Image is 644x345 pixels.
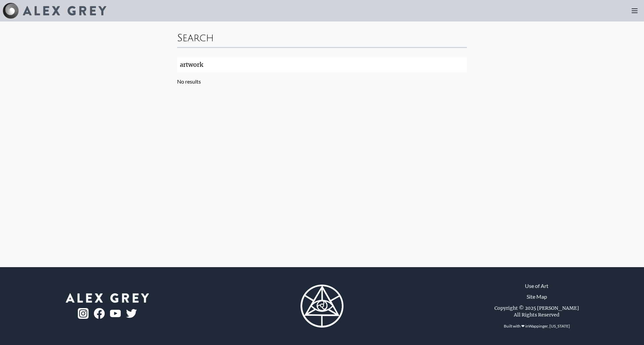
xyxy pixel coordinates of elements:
[529,324,570,329] a: Wappinger, [US_STATE]
[501,321,573,332] div: Built with ❤ in
[78,308,89,319] img: ig-logo.png
[494,305,579,311] div: Copyright © 2025 [PERSON_NAME]
[177,27,467,47] div: Search
[177,78,467,86] div: No results
[525,282,548,290] a: Use of Art
[527,293,547,301] a: Site Map
[94,308,105,319] img: fb-logo.png
[126,309,137,318] img: twitter-logo.png
[110,310,121,317] img: youtube-logo.png
[177,57,467,72] input: Search...
[514,311,559,318] div: All Rights Reserved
